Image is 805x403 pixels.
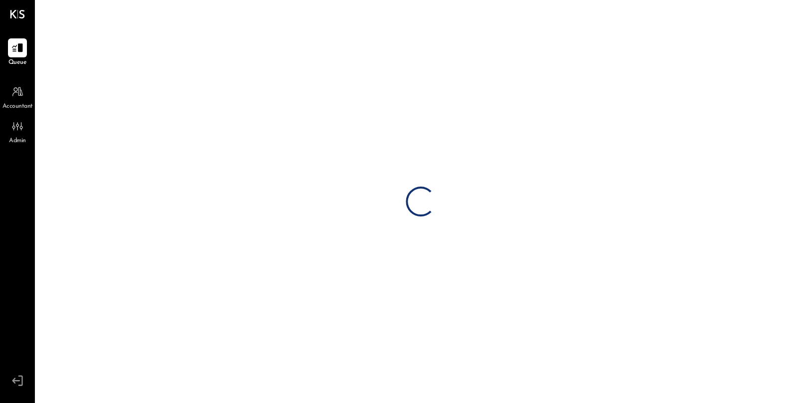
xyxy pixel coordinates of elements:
[0,38,34,67] a: Queue
[0,117,34,146] a: Admin
[2,102,33,111] span: Accountant
[9,137,26,146] span: Admin
[8,58,27,67] span: Queue
[0,82,34,111] a: Accountant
